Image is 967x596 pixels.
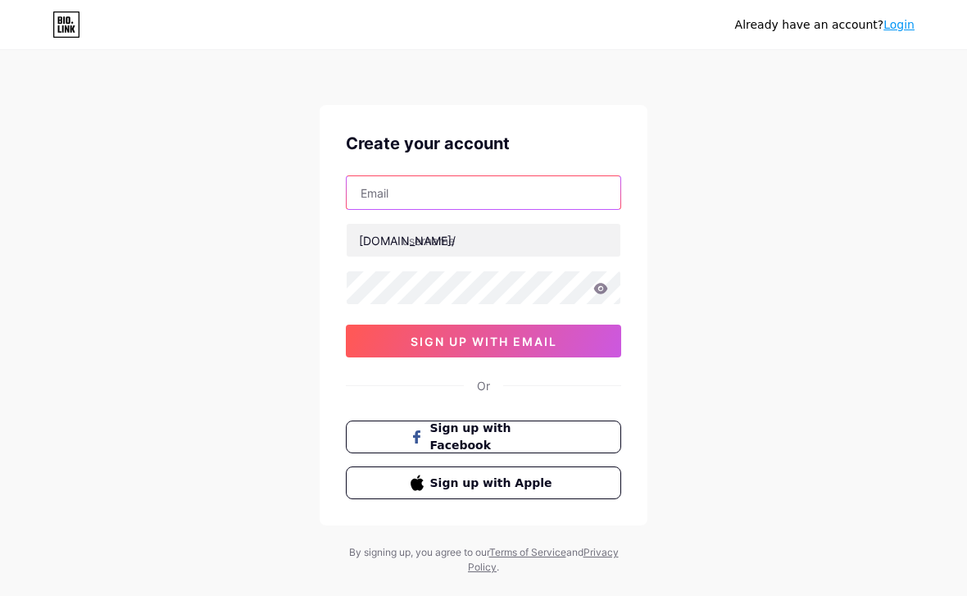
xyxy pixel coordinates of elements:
span: sign up with email [411,334,557,348]
button: Sign up with Facebook [346,421,621,453]
div: Already have an account? [735,16,915,34]
a: Login [883,18,915,31]
a: Terms of Service [489,546,566,558]
input: Email [347,176,620,209]
span: Sign up with Facebook [430,420,557,454]
button: Sign up with Apple [346,466,621,499]
div: Create your account [346,131,621,156]
div: Or [477,377,490,394]
input: username [347,224,620,257]
button: sign up with email [346,325,621,357]
span: Sign up with Apple [430,475,557,492]
div: [DOMAIN_NAME]/ [359,232,456,249]
div: By signing up, you agree to our and . [344,545,623,575]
